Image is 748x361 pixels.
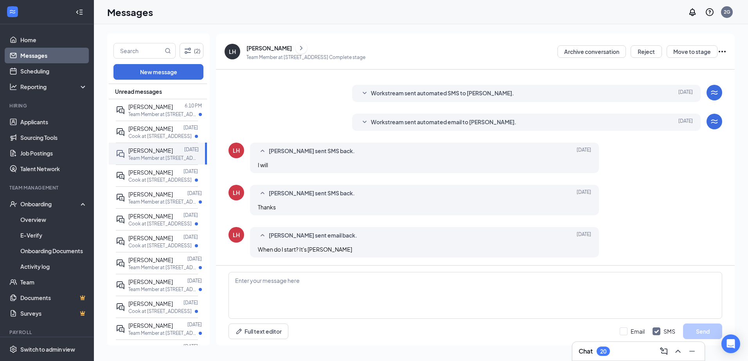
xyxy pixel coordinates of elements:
[20,306,87,321] a: SurveysCrown
[297,43,305,53] svg: ChevronRight
[20,200,81,208] div: Onboarding
[631,45,662,58] button: Reject
[20,63,87,79] a: Scheduling
[20,161,87,177] a: Talent Network
[577,147,591,156] span: [DATE]
[672,345,684,357] button: ChevronUp
[187,321,202,328] p: [DATE]
[678,89,693,98] span: [DATE]
[183,343,198,350] p: [DATE]
[678,118,693,127] span: [DATE]
[233,231,240,239] div: LH
[20,259,87,274] a: Activity log
[128,344,173,351] span: [PERSON_NAME]
[258,204,276,211] span: Thanks
[579,347,593,356] h3: Chat
[128,213,173,220] span: [PERSON_NAME]
[20,48,87,63] a: Messages
[20,212,87,227] a: Overview
[128,264,199,271] p: Team Member at [STREET_ADDRESS]
[686,345,698,357] button: Minimize
[258,246,352,253] span: When do I start? It's [PERSON_NAME]
[116,149,125,159] svg: DoubleChat
[76,8,83,16] svg: Collapse
[258,161,268,168] span: I will
[246,44,292,52] div: [PERSON_NAME]
[165,48,171,54] svg: MagnifyingGlass
[116,259,125,268] svg: ActiveDoubleChat
[128,278,173,285] span: [PERSON_NAME]
[710,117,719,126] svg: WorkstreamLogo
[116,105,125,115] svg: ActiveDoubleChat
[116,171,125,180] svg: ActiveDoubleChat
[258,231,267,240] svg: SmallChevronUp
[20,290,87,306] a: DocumentsCrown
[183,124,198,131] p: [DATE]
[184,146,199,153] p: [DATE]
[128,169,173,176] span: [PERSON_NAME]
[658,345,670,357] button: ComposeMessage
[116,281,125,290] svg: ActiveDoubleChat
[20,145,87,161] a: Job Postings
[115,88,162,95] span: Unread messages
[557,45,626,58] button: Archive conversation
[360,89,369,98] svg: SmallChevronDown
[229,48,236,55] div: LH
[246,54,365,61] p: Team Member at [STREET_ADDRESS] Complete stage
[128,234,173,241] span: [PERSON_NAME]
[20,274,87,290] a: Team
[360,118,369,127] svg: SmallChevronDown
[9,200,17,208] svg: UserCheck
[673,347,683,356] svg: ChevronUp
[687,347,697,356] svg: Minimize
[20,227,87,243] a: E-Verify
[183,212,198,218] p: [DATE]
[128,103,173,110] span: [PERSON_NAME]
[269,231,357,240] span: [PERSON_NAME] sent email back.
[183,168,198,175] p: [DATE]
[683,323,722,339] button: Send
[295,42,307,54] button: ChevronRight
[371,118,516,127] span: Workstream sent automated email to [PERSON_NAME].
[116,193,125,202] svg: ActiveDoubleChat
[128,198,199,205] p: Team Member at [STREET_ADDRESS]
[9,8,16,16] svg: WorkstreamLogo
[717,47,727,56] svg: Ellipses
[128,330,199,336] p: Team Member at [STREET_ADDRESS]
[187,256,202,262] p: [DATE]
[116,127,125,137] svg: ActiveDoubleChat
[258,189,267,198] svg: SmallChevronUp
[705,7,714,17] svg: QuestionInfo
[371,89,514,98] span: Workstream sent automated SMS to [PERSON_NAME].
[116,215,125,224] svg: ActiveDoubleChat
[667,45,717,58] button: Move to stage
[116,237,125,246] svg: ActiveDoubleChat
[128,191,173,198] span: [PERSON_NAME]
[20,130,87,145] a: Sourcing Tools
[180,43,203,59] button: Filter (2)
[116,324,125,334] svg: ActiveDoubleChat
[107,5,153,19] h1: Messages
[20,83,88,91] div: Reporting
[128,125,173,132] span: [PERSON_NAME]
[659,347,669,356] svg: ComposeMessage
[721,334,740,353] div: Open Intercom Messenger
[9,83,17,91] svg: Analysis
[114,43,163,58] input: Search
[688,7,697,17] svg: Notifications
[724,9,730,15] div: 2G
[116,302,125,312] svg: ActiveDoubleChat
[235,327,243,335] svg: Pen
[269,147,355,156] span: [PERSON_NAME] sent SMS back.
[9,102,86,109] div: Hiring
[577,231,591,240] span: [DATE]
[600,348,606,355] div: 20
[128,308,192,315] p: Cook at [STREET_ADDRESS]
[128,322,173,329] span: [PERSON_NAME]
[128,286,199,293] p: Team Member at [STREET_ADDRESS]
[128,177,192,183] p: Cook at [STREET_ADDRESS]
[128,242,192,249] p: Cook at [STREET_ADDRESS]
[269,189,355,198] span: [PERSON_NAME] sent SMS back.
[185,102,202,109] p: 6:10 PM
[187,190,202,197] p: [DATE]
